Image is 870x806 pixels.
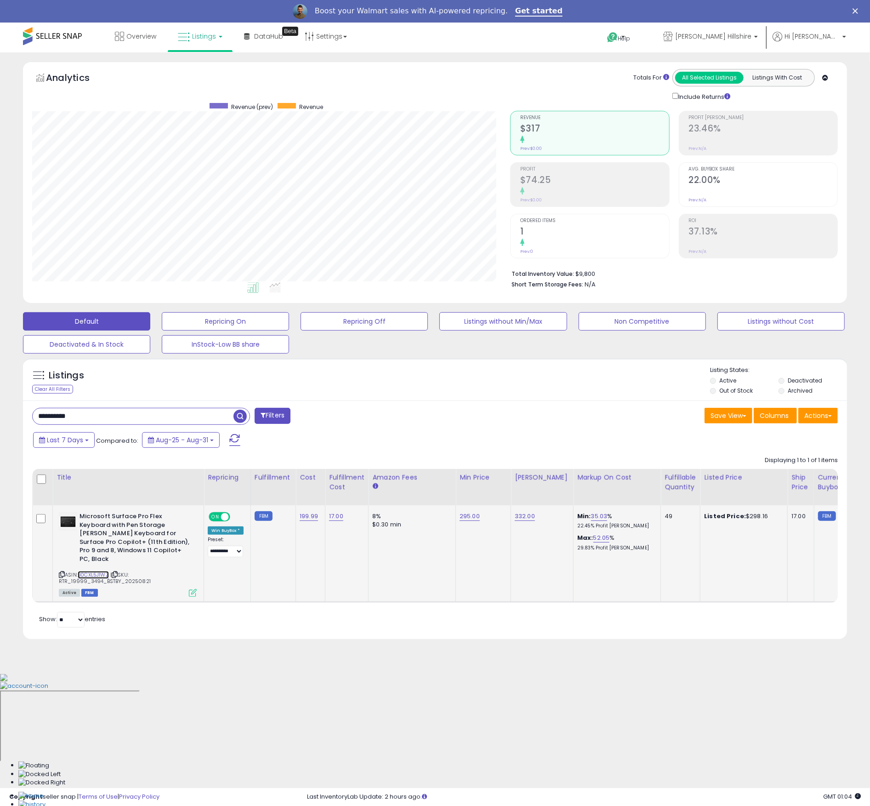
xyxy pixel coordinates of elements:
label: Out of Stock [719,387,753,394]
div: 8% [372,512,449,520]
a: 295.00 [460,512,480,521]
span: Columns [760,411,789,420]
span: Profit [520,167,669,172]
h2: 37.13% [689,226,837,239]
a: 52.05 [593,533,610,543]
p: 29.83% Profit [PERSON_NAME] [577,545,654,551]
span: Aug-25 - Aug-31 [156,435,208,445]
button: Default [23,312,150,331]
a: 35.03 [591,512,608,521]
button: All Selected Listings [675,72,744,84]
div: % [577,512,654,529]
small: Prev: $0.00 [520,197,542,203]
div: $0.30 min [372,520,449,529]
span: [PERSON_NAME] Hillshire [675,32,751,41]
span: Ordered Items [520,218,669,223]
span: | SKU: RTR_19999_3494_BSTBY_20250821 [59,571,151,585]
h5: Listings [49,369,84,382]
small: FBM [818,511,836,521]
span: Revenue [520,115,669,120]
div: Preset: [208,537,244,557]
b: Short Term Storage Fees: [512,280,583,288]
div: Listed Price [704,473,784,482]
h2: 22.00% [689,175,837,187]
h2: 23.46% [689,123,837,136]
a: B0CXL5J1WZ [78,571,109,579]
span: Last 7 Days [47,435,83,445]
div: Markup on Cost [577,473,657,482]
label: Archived [788,387,813,394]
a: Hi [PERSON_NAME] [773,32,846,52]
img: 411cbvAMQBL._SL40_.jpg [59,512,77,531]
h5: Analytics [46,71,108,86]
li: $9,800 [512,268,831,279]
a: Overview [108,23,163,50]
div: Tooltip anchor [282,27,298,36]
small: Prev: $0.00 [520,146,542,151]
small: FBM [255,511,273,521]
span: Revenue (prev) [231,103,273,111]
a: Listings [171,23,229,50]
button: Columns [754,408,797,423]
button: InStock-Low BB share [162,335,289,354]
span: N/A [585,280,596,289]
label: Active [719,377,736,384]
div: Close [853,8,862,14]
div: Fulfillable Quantity [665,473,696,492]
button: Repricing Off [301,312,428,331]
img: Docked Right [18,778,65,787]
div: [PERSON_NAME] [515,473,569,482]
div: Boost your Walmart sales with AI-powered repricing. [315,6,508,16]
i: Get Help [607,32,618,43]
a: 199.99 [300,512,318,521]
div: Totals For [633,74,669,82]
h2: 1 [520,226,669,239]
span: Revenue [299,103,323,111]
button: Deactivated & In Stock [23,335,150,354]
small: Prev: 0 [520,249,533,254]
img: Profile image for Adrian [293,4,307,19]
p: 22.45% Profit [PERSON_NAME] [577,523,654,529]
img: Docked Left [18,770,61,779]
span: Avg. Buybox Share [689,167,837,172]
button: Last 7 Days [33,432,95,448]
small: Prev: N/A [689,249,707,254]
h2: $317 [520,123,669,136]
span: FBM [81,589,98,597]
span: All listings currently available for purchase on Amazon [59,589,80,597]
a: 17.00 [329,512,343,521]
p: Listing States: [710,366,847,375]
button: Non Competitive [579,312,706,331]
button: Repricing On [162,312,289,331]
div: Repricing [208,473,247,482]
h2: $74.25 [520,175,669,187]
div: Include Returns [665,91,741,102]
a: 332.00 [515,512,535,521]
a: Help [600,25,648,52]
img: Floating [18,761,49,770]
div: % [577,534,654,551]
div: 49 [665,512,693,520]
div: 17.00 [791,512,807,520]
div: Ship Price [791,473,810,492]
div: Fulfillment [255,473,292,482]
span: Compared to: [96,436,138,445]
span: ON [210,513,221,521]
button: Aug-25 - Aug-31 [142,432,220,448]
div: ASIN: [59,512,197,595]
span: Profit [PERSON_NAME] [689,115,837,120]
div: Displaying 1 to 1 of 1 items [765,456,838,465]
a: [PERSON_NAME] Hillshire [656,23,765,52]
div: $298.16 [704,512,780,520]
div: Amazon Fees [372,473,452,482]
div: Title [57,473,200,482]
small: Amazon Fees. [372,482,378,491]
b: Microsoft Surface Pro Flex Keyboard with Pen Storage [PERSON_NAME] Keyboard for Surface Pro Copil... [80,512,191,566]
div: Clear All Filters [32,385,73,394]
label: Deactivated [788,377,822,384]
span: Show: entries [39,615,105,623]
img: Home [18,792,44,800]
b: Listed Price: [704,512,746,520]
span: Listings [192,32,216,41]
span: Overview [126,32,156,41]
